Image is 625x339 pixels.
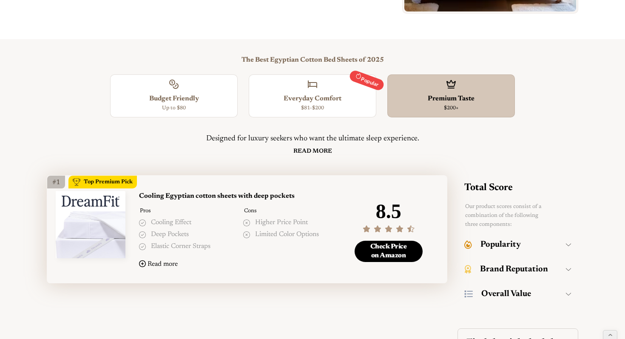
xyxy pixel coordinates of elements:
div: Everyday Comfort [253,94,372,105]
h4: Pros [139,207,235,215]
div: Budget Friendly [115,94,233,105]
div: Up to $80 [115,104,233,112]
div: $200+ [392,104,510,112]
h3: Overall Value [481,289,531,299]
div: $81-$200 [253,104,372,112]
button: Overall Value [464,283,571,305]
h2: Total Score [464,182,513,194]
span: Our product scores consist of a combination of the following three components: [465,204,542,227]
div: Top Premium Pick [84,178,133,187]
div: Designed for luxury seekers who want the ultimate sleep experience. [142,133,483,145]
button: Read more [139,257,178,271]
div: Premium Taste [392,94,510,105]
a: Read More [142,145,483,158]
div: 8.5 [363,200,415,234]
p: deep pockets [151,229,189,240]
p: elastic corner straps [151,241,210,252]
button: Popularity [464,234,571,255]
h3: Brand Reputation [480,264,548,274]
div: Popular [348,69,385,92]
h3: The Best Egyptian Cotton Bed Sheets of 2025 [47,56,578,64]
img: Cons Icon [243,219,250,226]
h4: Cons [243,207,339,215]
img: Cons Icon [243,231,250,238]
p: Cooling effect [151,217,191,228]
div: #1 [47,176,65,188]
h3: Cooling Egyptian cotton sheets with deep pockets [139,191,338,202]
div: 8.5 [376,200,401,223]
button: Brand Reputation [464,259,571,280]
a: Check Priceon Amazon [355,241,423,262]
p: Higher price point [255,217,308,228]
img: Pros Icon [139,231,146,238]
img: Pros Icon [139,219,146,226]
div: Read more [148,260,178,268]
img: Pros Icon [139,243,146,250]
p: limited color options [255,229,319,240]
h3: Popularity [480,239,521,250]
